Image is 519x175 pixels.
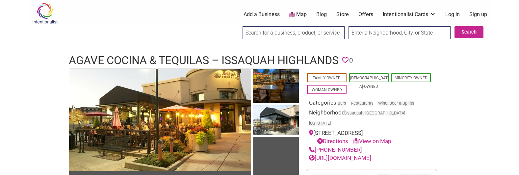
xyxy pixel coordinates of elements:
[349,26,451,39] input: Enter a Neighborhood, City, or State
[29,3,61,24] img: Intentionalist
[346,111,405,115] span: Issaquah, [GEOGRAPHIC_DATA]
[313,76,341,80] a: Family-Owned
[289,11,307,18] a: Map
[383,11,436,18] a: Intentionalist Cards
[309,129,434,146] div: [STREET_ADDRESS]
[358,11,373,18] a: Offers
[243,26,345,39] input: Search for a business, product, or service
[445,11,460,18] a: Log In
[69,53,339,68] h1: Agave Cocina & Tequilas – Issaquah Highlands
[378,101,414,106] a: Wine, Beer & Spirits
[338,101,346,106] a: Bars
[309,109,434,129] div: Neighborhood:
[309,155,371,161] a: [URL][DOMAIN_NAME]
[454,26,483,38] button: Search
[469,11,487,18] a: Sign up
[336,11,349,18] a: Store
[395,76,428,80] a: Minority-Owned
[69,69,251,171] img: Exterior of restaurant in evening
[253,105,299,137] img: Exterior of restaurant
[309,99,434,109] div: Categories:
[253,69,299,105] img: Interior of restaurant in evening
[351,101,374,106] a: Restaurants
[349,55,353,65] span: 0
[309,121,331,126] span: [US_STATE]
[317,138,348,144] a: Directions
[309,146,362,153] a: [PHONE_NUMBER]
[353,138,391,144] a: View on Map
[312,87,342,92] a: Woman-Owned
[316,11,327,18] a: Blog
[350,76,388,89] a: [DEMOGRAPHIC_DATA]-Owned
[244,11,280,18] a: Add a Business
